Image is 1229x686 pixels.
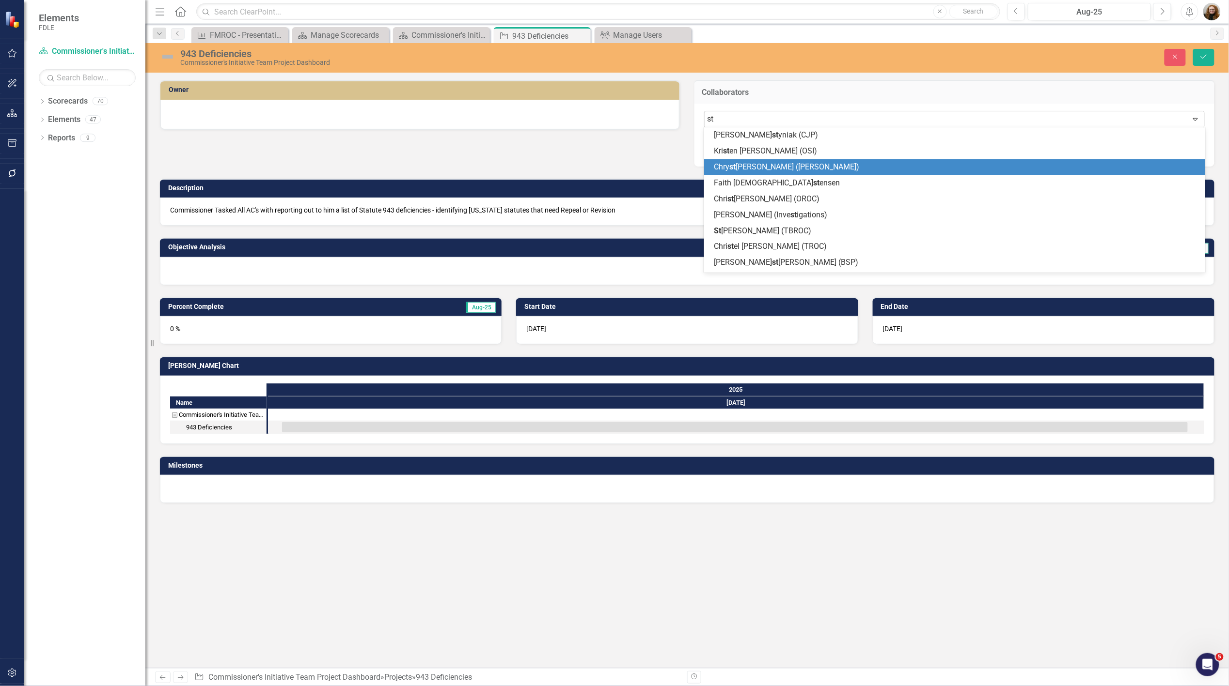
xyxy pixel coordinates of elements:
span: st [729,162,736,171]
div: 47 [85,116,101,124]
span: [PERSON_NAME] (TBROC) [714,226,811,235]
span: Chri el [PERSON_NAME] (TROC) [714,242,827,251]
span: st [813,178,819,187]
div: Commissioner's Initiative Team Project Dashboard [180,59,758,66]
a: FMROC - Presentations [194,29,286,41]
h3: [PERSON_NAME] Chart [168,362,1210,369]
span: st [772,130,778,139]
div: 943 Deficiencies [512,30,588,42]
div: Task: Start date: 2025-07-01 End date: 2025-07-31 [282,422,1188,432]
span: 5 [1216,653,1224,661]
iframe: Intercom live chat [1196,653,1219,676]
div: 943 Deficiencies [170,421,267,434]
span: Elements [39,12,79,24]
span: [DATE] [883,325,903,333]
span: Aug-25 [466,302,496,313]
div: Task: Start date: 2025-07-01 End date: 2025-07-31 [170,421,267,434]
h3: End Date [881,303,1210,310]
span: st [727,242,734,251]
div: Commissioner's Initiative Team Project Dashboard [179,409,264,421]
img: Not Defined [160,49,175,64]
div: Name [170,396,267,409]
input: Search Below... [39,69,136,86]
div: Manage Scorecards [311,29,387,41]
a: Scorecards [48,96,88,107]
span: St [714,226,721,235]
span: st [772,258,778,267]
div: Commissioner's Initiative Team Project Matrix [411,29,488,41]
a: Elements [48,114,80,125]
a: Commissioner's Initiative Team Project Dashboard [208,672,380,682]
div: Task: Commissioner's Initiative Team Project Dashboard Start date: 2025-07-01 End date: 2025-07-02 [170,409,267,421]
h3: Description [168,184,1210,192]
div: 0 % [160,316,502,344]
small: FDLE [39,24,79,31]
span: Kri en [PERSON_NAME] (OSI) [714,146,817,155]
span: st [723,146,729,155]
span: [DATE] [526,325,546,333]
span: Chri [PERSON_NAME] (OROC) [714,194,819,203]
span: st [727,194,734,203]
span: Chry [PERSON_NAME] ([PERSON_NAME]) [714,162,859,171]
div: Manage Users [613,29,689,41]
span: [PERSON_NAME] (Inve igations) [714,210,827,219]
input: Search ClearPoint... [196,3,1000,20]
h3: Objective Analysis [168,244,847,251]
p: Commissioner Tasked All AC's with reporting out to him a list of Statute 943 deficiencies - ident... [170,205,1204,215]
div: 70 [93,97,108,106]
div: Jul [268,396,1204,409]
span: Faith [DEMOGRAPHIC_DATA] ensen [714,178,840,187]
a: Commissioner's Initiative Team Project Dashboard [39,46,136,57]
div: 943 Deficiencies [416,672,472,682]
div: 943 Deficiencies [180,48,758,59]
span: [PERSON_NAME] [PERSON_NAME] (BSP) [714,258,858,267]
div: FMROC - Presentations [210,29,286,41]
span: [PERSON_NAME] yniak (CJP) [714,130,818,139]
a: Reports [48,133,75,144]
div: 2025 [268,383,1204,396]
a: Manage Users [597,29,689,41]
span: Search [963,7,984,15]
a: Projects [384,672,412,682]
span: st [790,210,797,219]
div: 9 [80,134,95,142]
h3: Percent Complete [168,303,380,310]
div: Commissioner's Initiative Team Project Dashboard [170,409,267,421]
button: Aug-25 [1028,3,1151,20]
h3: Milestones [168,462,1210,469]
a: Manage Scorecards [295,29,387,41]
a: Commissioner's Initiative Team Project Matrix [395,29,488,41]
div: 943 Deficiencies [186,421,232,434]
h3: Owner [169,86,675,93]
button: Search [949,5,998,18]
div: Aug-25 [1031,6,1148,18]
div: » » [194,672,680,683]
img: Jennifer Siddoway [1203,3,1221,20]
h3: Start Date [524,303,853,310]
h3: Collaborators [702,88,1207,97]
img: ClearPoint Strategy [4,10,22,29]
